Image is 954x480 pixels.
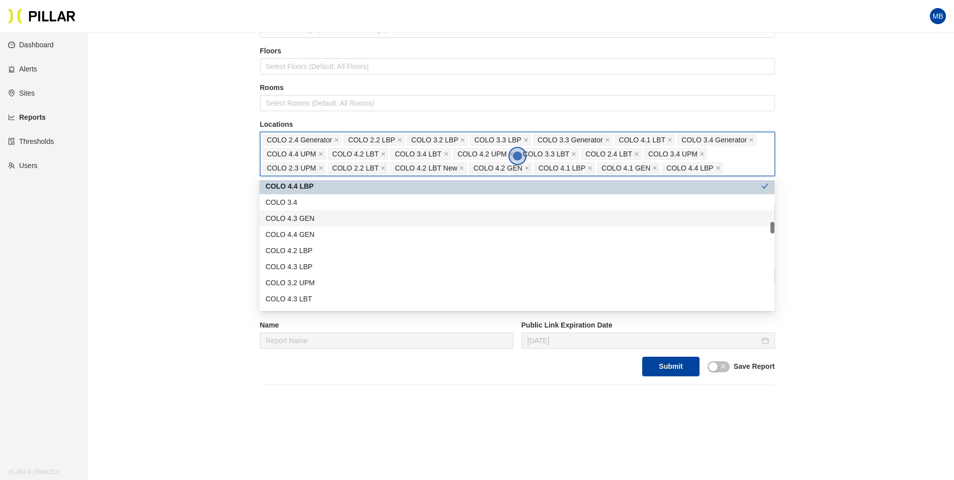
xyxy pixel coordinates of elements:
span: COLO 4.2 UPM [458,148,507,159]
span: close [525,166,530,172]
a: line-chartReports [8,113,46,121]
div: COLO 4.4 LBP [266,181,761,192]
div: COLO 3.2 UPM [266,277,768,288]
div: COLO 4.4 GEN [259,226,774,243]
div: COLO 4.3 GEN [266,213,768,224]
span: close [318,166,323,172]
button: Submit [642,357,699,376]
label: Public Link Expiration Date [522,320,775,331]
label: Locations [260,119,775,130]
span: close [652,166,657,172]
span: close [397,137,402,143]
span: close [700,151,705,157]
span: COLO 4.1 LBP [539,163,585,174]
a: alertAlerts [8,65,37,73]
label: Floors [260,46,775,56]
span: COLO 2.4 LBT [585,148,632,159]
a: exceptionThresholds [8,137,54,145]
span: COLO 2.3 UPM [267,163,316,174]
div: COLO 4.4 GEN [266,229,768,240]
div: COLO 4.3 GEN [259,210,774,226]
span: COLO 3.4 Generator [681,134,747,145]
span: close [716,166,721,172]
div: COLO 3.4 [259,194,774,210]
span: COLO 3.4 UPM [648,148,698,159]
a: dashboardDashboard [8,41,54,49]
span: check [761,183,768,190]
span: close [749,137,754,143]
span: COLO 3.3 LBT [523,148,570,159]
span: close [634,151,639,157]
label: Name [260,320,513,331]
input: Report Name [260,333,513,349]
div: COLO 4.4 LBT [259,307,774,323]
div: COLO 3.4 [266,197,768,208]
span: close [318,151,323,157]
span: close [381,166,386,172]
div: COLO 4.3 LBT [266,293,768,304]
label: Rooms [260,83,775,93]
span: COLO 2.2 LBP [348,134,395,145]
span: COLO 4.2 LBT New [395,163,457,174]
div: COLO 4.3 LBP [259,259,774,275]
button: Open the dialog [508,147,527,165]
span: close [571,151,576,157]
span: close [667,137,672,143]
span: close [459,166,464,172]
div: COLO 4.3 LBT [259,291,774,307]
span: close [460,137,465,143]
span: COLO 2.2 LBT [332,163,379,174]
div: COLO 4.4 LBP [259,178,774,194]
span: COLO 3.3 LBP [474,134,521,145]
div: COLO 4.3 LBP [266,261,768,272]
a: teamUsers [8,162,38,170]
span: COLO 3.4 LBT [395,148,442,159]
span: COLO 4.4 UPM [267,148,316,159]
div: COLO 3.2 UPM [259,275,774,291]
span: close [334,137,339,143]
span: close [587,166,592,172]
span: COLO 3.2 LBP [411,134,458,145]
span: COLO 4.2 LBT [332,148,379,159]
span: COLO 2.4 Generator [267,134,332,145]
span: COLO 4.4 LBP [666,163,713,174]
span: COLO 4.1 GEN [601,163,650,174]
span: COLO 4.1 LBT [619,134,666,145]
span: close [444,151,449,157]
img: Pillar Technologies [8,8,75,24]
span: COLO 3.3 Generator [538,134,603,145]
span: close [524,137,529,143]
div: COLO 4.2 LBP [259,243,774,259]
span: MB [933,8,943,24]
div: COLO 4.2 LBP [266,245,768,256]
span: COLO 4.2 GEN [473,163,522,174]
span: close [605,137,610,143]
label: Save Report [734,361,775,372]
a: environmentSites [8,89,35,97]
input: Aug 28, 2025 [528,335,760,346]
span: close [720,363,726,369]
span: close [381,151,386,157]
